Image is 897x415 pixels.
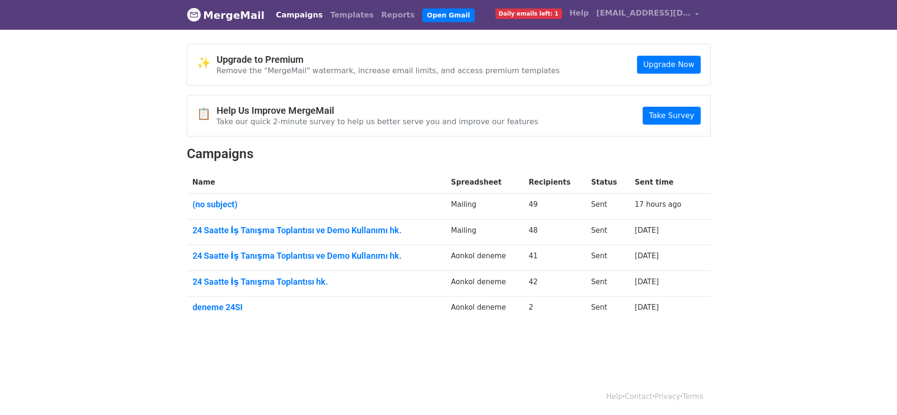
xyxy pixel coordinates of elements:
p: Take our quick 2-minute survey to help us better serve you and improve our features [217,117,538,127]
td: Sent [586,245,629,271]
th: Recipients [523,171,586,194]
th: Status [586,171,629,194]
img: MergeMail logo [187,8,201,22]
a: MergeMail [187,5,265,25]
h2: Campaigns [187,146,711,162]
th: Spreadsheet [445,171,523,194]
td: Mailing [445,194,523,220]
a: [DATE] [635,252,659,260]
a: Help [606,392,622,401]
a: [DATE] [635,278,659,286]
td: 42 [523,271,586,296]
a: Contact [625,392,652,401]
a: (no subject) [193,199,440,210]
td: 41 [523,245,586,271]
a: [EMAIL_ADDRESS][DOMAIN_NAME] [593,4,703,26]
td: Mailing [445,219,523,245]
a: Reports [377,6,419,25]
a: Terms [682,392,703,401]
p: Remove the "MergeMail" watermark, increase email limits, and access premium templates [217,66,560,76]
td: 49 [523,194,586,220]
a: [DATE] [635,303,659,312]
a: 24 Saatte İş Tanışma Toplantısı hk. [193,277,440,287]
a: Open Gmail [422,8,475,22]
a: Take Survey [643,107,700,125]
a: Daily emails left: 1 [492,4,566,23]
td: 48 [523,219,586,245]
h4: Help Us Improve MergeMail [217,105,538,116]
td: Aonkol deneme [445,271,523,296]
th: Name [187,171,445,194]
td: Sent [586,296,629,322]
span: [EMAIL_ADDRESS][DOMAIN_NAME] [596,8,691,19]
span: Daily emails left: 1 [495,8,562,19]
td: 2 [523,296,586,322]
td: Aonkol deneme [445,296,523,322]
a: Upgrade Now [637,56,700,74]
a: [DATE] [635,226,659,235]
a: Templates [327,6,377,25]
th: Sent time [629,171,697,194]
span: ✨ [197,56,217,70]
span: 📋 [197,107,217,121]
td: Aonkol deneme [445,245,523,271]
a: Privacy [654,392,680,401]
a: 24 Saatte İş Tanışma Toplantısı ve Demo Kullanımı hk. [193,225,440,236]
a: 24 Saatte İş Tanışma Toplantısı ve Demo Kullanımı hk. [193,251,440,261]
a: deneme 24SI [193,302,440,313]
td: Sent [586,194,629,220]
a: Campaigns [272,6,327,25]
td: Sent [586,271,629,296]
a: Help [566,4,593,23]
a: 17 hours ago [635,200,681,209]
td: Sent [586,219,629,245]
h4: Upgrade to Premium [217,54,560,65]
